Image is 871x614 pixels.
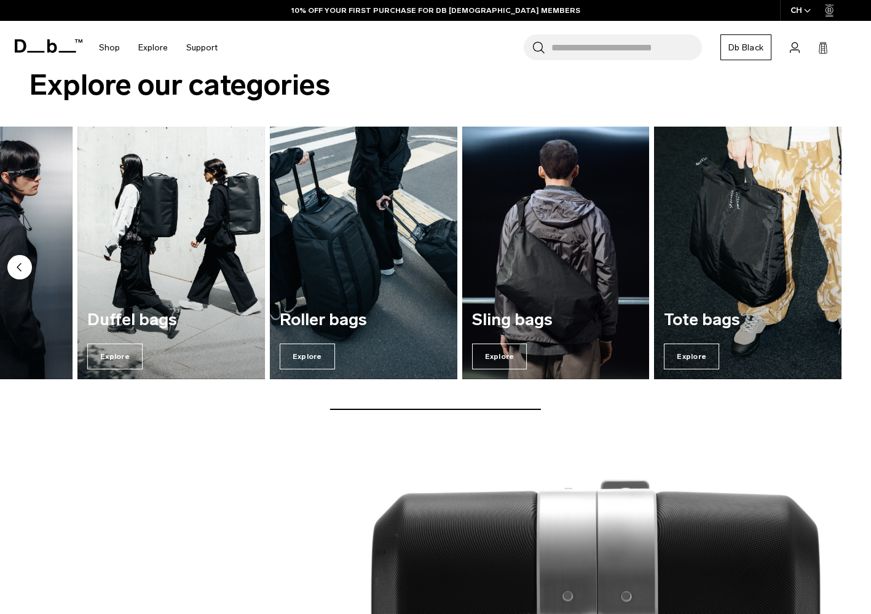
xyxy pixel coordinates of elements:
span: Explore [280,344,335,369]
a: 10% OFF YOUR FIRST PURCHASE FOR DB [DEMOGRAPHIC_DATA] MEMBERS [291,5,580,16]
h2: Explore our categories [30,63,841,107]
h3: Duffel bags [87,311,255,329]
a: Support [186,26,218,69]
a: Explore [138,26,168,69]
a: Duffel bags Explore [77,127,265,379]
nav: Main Navigation [90,21,227,74]
a: Tote bags Explore [654,127,841,379]
div: 4 / 7 [77,127,265,379]
h3: Roller bags [280,311,447,329]
a: Shop [99,26,120,69]
div: 6 / 7 [462,127,650,379]
a: Db Black [720,34,771,60]
div: 5 / 7 [270,127,457,379]
span: Explore [87,344,143,369]
h3: Tote bags [664,311,832,329]
button: Previous slide [7,254,32,281]
a: Roller bags Explore [270,127,457,379]
h3: Sling bags [472,311,640,329]
span: Explore [472,344,527,369]
a: Sling bags Explore [462,127,650,379]
div: 7 / 7 [654,127,841,379]
span: Explore [664,344,719,369]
